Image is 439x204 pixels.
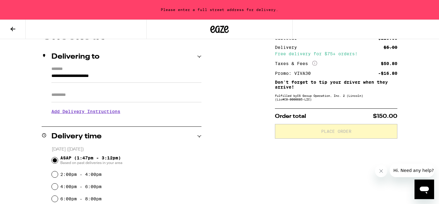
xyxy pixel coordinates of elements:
button: Place Order [275,124,397,139]
div: Delivery [275,45,301,49]
iframe: Close message [375,165,387,177]
span: ASAP (1:47pm - 3:12pm) [60,155,122,165]
div: Fulfilled by CS Group Operation, Inc. 2 (Lincoln) (Lic# C9-0000685-LIC ) [275,94,397,101]
div: $5.00 [384,45,397,49]
span: $150.00 [373,114,397,119]
p: Don't forget to tip your driver when they arrive! [275,80,397,89]
h3: Add Delivery Instructions [51,104,201,118]
div: $116.00 [378,36,397,40]
h2: Delivering to [51,53,99,60]
span: Based on past deliveries in your area [60,160,122,165]
p: We'll contact you at [PHONE_NUMBER] when we arrive [51,118,201,123]
div: $50.80 [381,61,397,66]
div: Subtotal [275,36,301,40]
div: Taxes & Fees [275,61,317,66]
p: [DATE] ([DATE]) [52,147,201,152]
iframe: Button to launch messaging window [415,180,434,199]
span: Order total [275,114,306,119]
label: 2:00pm - 4:00pm [60,172,102,177]
div: -$16.80 [378,71,397,75]
label: 4:00pm - 6:00pm [60,184,102,189]
label: 6:00pm - 8:00pm [60,196,102,201]
span: Place Order [321,129,351,133]
div: Free delivery for $75+ orders! [275,52,397,56]
h2: Delivery time [51,133,102,140]
iframe: Message from company [390,164,434,177]
div: Promo: VIVA30 [275,71,315,75]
